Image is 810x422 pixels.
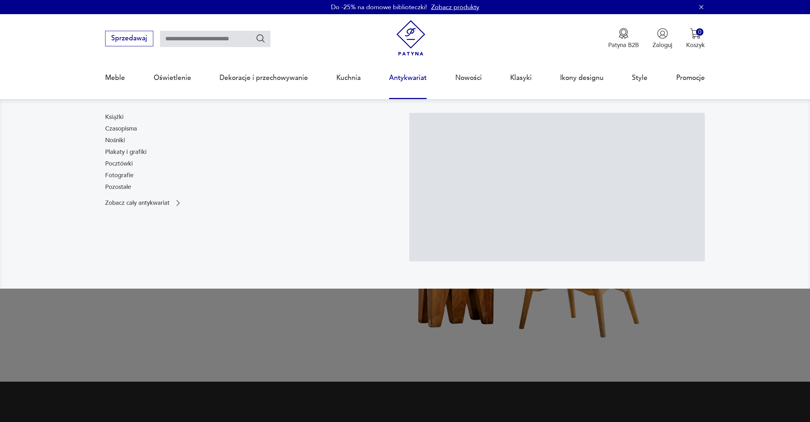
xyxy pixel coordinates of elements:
a: Książki [105,113,124,121]
a: Kuchnia [336,62,361,94]
div: 0 [696,28,703,36]
a: Klasyki [510,62,532,94]
a: Zobacz produkty [431,3,479,12]
a: Pozostałe [105,183,131,191]
a: Zobacz cały antykwariat [105,199,182,207]
img: Ikona medalu [618,28,629,39]
a: Plakaty i grafiki [105,148,147,156]
button: 0Koszyk [686,28,705,49]
p: Do -25% na domowe biblioteczki! [331,3,427,12]
p: Zobacz cały antykwariat [105,200,170,206]
p: Patyna B2B [608,41,639,49]
a: Style [632,62,648,94]
button: Zaloguj [652,28,672,49]
a: Ikony designu [560,62,604,94]
button: Szukaj [256,33,266,44]
a: Czasopisma [105,125,137,133]
a: Ikona medaluPatyna B2B [608,28,639,49]
a: Dekoracje i przechowywanie [219,62,308,94]
a: Sprzedawaj [105,36,153,42]
img: Patyna - sklep z meblami i dekoracjami vintage [393,20,429,56]
a: Nośniki [105,136,125,145]
button: Sprzedawaj [105,31,153,46]
a: Fotografie [105,171,133,180]
img: Ikonka użytkownika [657,28,668,39]
img: Ikona koszyka [690,28,701,39]
a: Meble [105,62,125,94]
a: Antykwariat [389,62,427,94]
p: Koszyk [686,41,705,49]
p: Zaloguj [652,41,672,49]
a: Pocztówki [105,160,133,168]
a: Oświetlenie [154,62,191,94]
button: Patyna B2B [608,28,639,49]
a: Nowości [455,62,482,94]
a: Promocje [676,62,705,94]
